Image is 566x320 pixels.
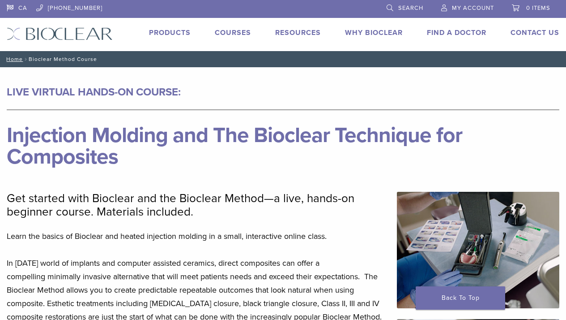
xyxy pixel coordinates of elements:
[416,286,505,310] a: Back To Top
[511,28,559,37] a: Contact Us
[215,28,251,37] a: Courses
[526,4,550,12] span: 0 items
[452,4,494,12] span: My Account
[4,56,23,62] a: Home
[149,28,191,37] a: Products
[345,28,403,37] a: Why Bioclear
[7,125,559,168] h1: Injection Molding and The Bioclear Technique for Composites
[275,28,321,37] a: Resources
[7,86,181,99] strong: LIVE VIRTUAL HANDS-ON COURSE:
[7,192,386,219] p: Get started with Bioclear and the Bioclear Method—a live, hands-on beginner course. Materials inc...
[398,4,423,12] span: Search
[7,27,113,40] img: Bioclear
[427,28,486,37] a: Find A Doctor
[23,57,29,61] span: /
